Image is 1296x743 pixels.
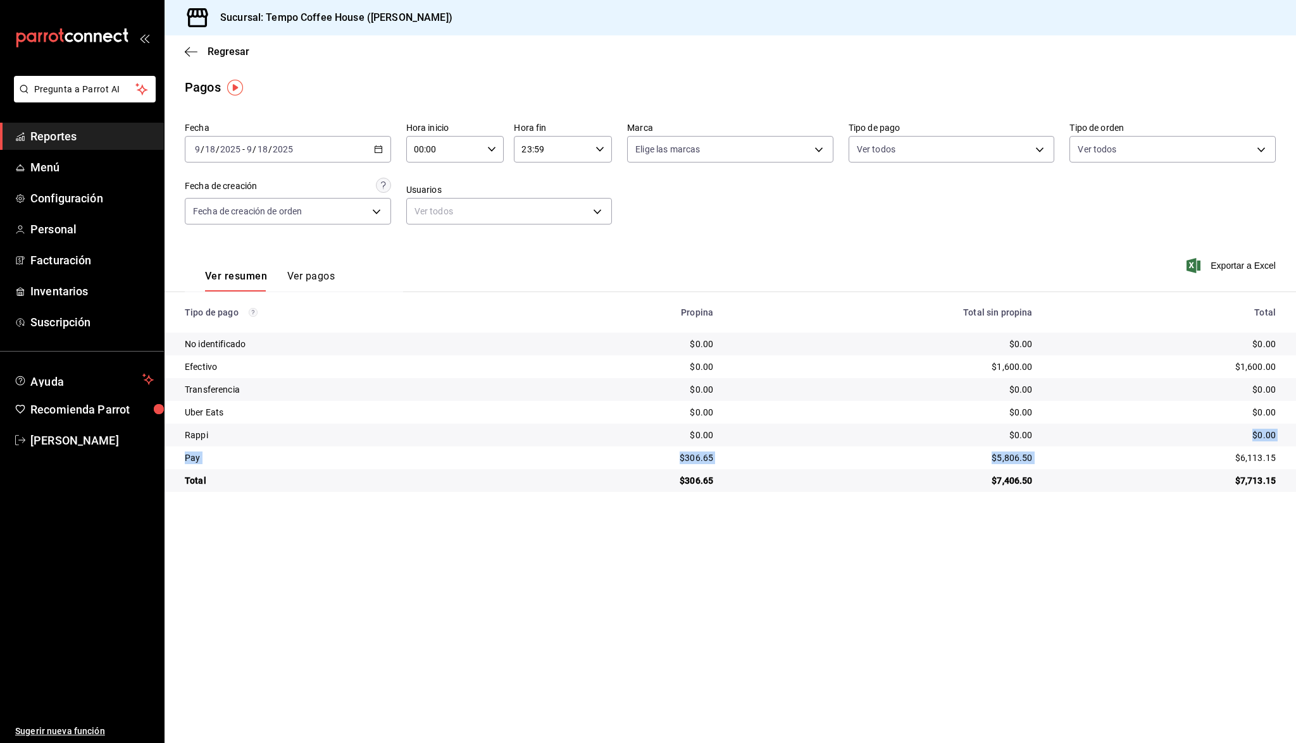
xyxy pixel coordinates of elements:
span: Personal [30,221,154,238]
span: Configuración [30,190,154,207]
div: $5,806.50 [733,451,1032,464]
div: $1,600.00 [733,360,1032,373]
span: Pregunta a Parrot AI [34,83,136,96]
input: -- [194,144,201,154]
div: Fecha de creación [185,180,257,193]
span: Ver todos [857,143,895,156]
div: $306.65 [542,451,713,464]
div: Uber Eats [185,406,521,419]
div: Pagos [185,78,221,97]
div: No identificado [185,338,521,350]
h3: Sucursal: Tempo Coffee House ([PERSON_NAME]) [210,10,452,25]
span: Elige las marcas [635,143,700,156]
div: $0.00 [1053,406,1276,419]
div: $0.00 [542,406,713,419]
span: Ayuda [30,372,137,387]
img: Tooltip marker [227,80,243,95]
div: Pay [185,451,521,464]
div: $0.00 [542,360,713,373]
div: $1,600.00 [1053,360,1276,373]
span: Inventarios [30,283,154,300]
div: $0.00 [733,338,1032,350]
div: $7,406.50 [733,474,1032,487]
div: $306.65 [542,474,713,487]
div: $0.00 [542,383,713,396]
label: Tipo de orden [1069,123,1276,132]
div: Total sin propina [733,307,1032,317]
div: $0.00 [1053,383,1276,396]
div: Rappi [185,429,521,441]
label: Hora fin [514,123,612,132]
label: Marca [627,123,833,132]
button: Pregunta a Parrot AI [14,76,156,102]
div: Total [1053,307,1276,317]
span: Regresar [208,46,249,58]
div: $0.00 [733,406,1032,419]
label: Hora inicio [406,123,504,132]
div: $0.00 [542,429,713,441]
span: Suscripción [30,314,154,331]
div: Tipo de pago [185,307,521,317]
button: Exportar a Excel [1189,258,1276,273]
button: Ver pagos [287,270,335,292]
input: ---- [220,144,241,154]
div: Propina [542,307,713,317]
input: -- [246,144,252,154]
div: $6,113.15 [1053,451,1276,464]
a: Pregunta a Parrot AI [9,92,156,105]
span: Fecha de creación de orden [193,205,302,218]
input: -- [257,144,268,154]
span: Facturación [30,252,154,269]
div: $0.00 [542,338,713,350]
input: -- [204,144,216,154]
input: ---- [272,144,294,154]
span: Reportes [30,128,154,145]
div: Efectivo [185,360,521,373]
div: navigation tabs [205,270,335,292]
span: / [252,144,256,154]
label: Tipo de pago [849,123,1055,132]
button: Regresar [185,46,249,58]
svg: Los pagos realizados con Pay y otras terminales son montos brutos. [249,308,258,317]
button: open_drawer_menu [139,33,149,43]
span: Recomienda Parrot [30,401,154,418]
div: Transferencia [185,383,521,396]
span: Sugerir nueva función [15,725,154,738]
div: $0.00 [1053,338,1276,350]
div: $0.00 [733,383,1032,396]
span: Menú [30,159,154,176]
div: Ver todos [406,198,613,224]
span: Ver todos [1078,143,1116,156]
span: - [242,144,245,154]
span: / [268,144,272,154]
button: Ver resumen [205,270,267,292]
div: $7,713.15 [1053,474,1276,487]
span: / [216,144,220,154]
label: Usuarios [406,185,613,194]
span: [PERSON_NAME] [30,432,154,449]
div: Total [185,474,521,487]
span: / [201,144,204,154]
label: Fecha [185,123,391,132]
div: $0.00 [733,429,1032,441]
div: $0.00 [1053,429,1276,441]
